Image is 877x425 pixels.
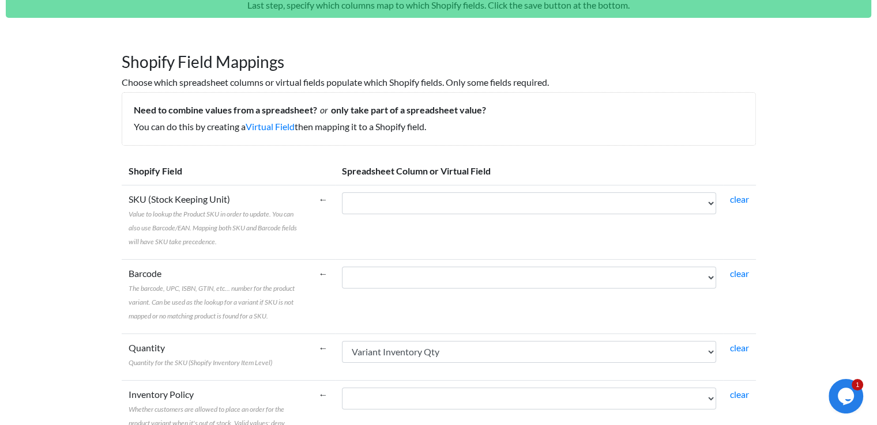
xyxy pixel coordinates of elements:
[129,210,297,246] span: Value to lookup the Product SKU in order to update. You can also use Barcode/EAN. Mapping both SK...
[134,120,744,134] p: You can do this by creating a then mapping it to a Shopify field.
[129,284,295,320] span: The barcode, UPC, ISBN, GTIN, etc... number for the product variant. Can be used as the lookup fo...
[312,259,335,333] td: ←
[829,379,865,413] iframe: chat widget
[122,41,756,72] h1: Shopify Field Mappings
[129,267,305,322] label: Barcode
[730,268,749,279] a: clear
[122,157,312,185] th: Shopify Field
[730,389,749,400] a: clear
[335,157,756,185] th: Spreadsheet Column or Virtual Field
[730,342,749,353] a: clear
[122,77,756,88] h6: Choose which spreadsheet columns or virtual fields populate which Shopify fields. Only some field...
[317,104,331,115] i: or
[129,341,272,369] label: Quantity
[730,193,749,204] a: clear
[312,185,335,259] td: ←
[134,104,744,115] h5: Need to combine values from a spreadsheet? only take part of a spreadsheet value?
[312,333,335,380] td: ←
[129,192,305,248] label: SKU (Stock Keeping Unit)
[246,121,295,132] a: Virtual Field
[129,358,272,367] span: Quantity for the SKU (Shopify Inventory Item Level)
